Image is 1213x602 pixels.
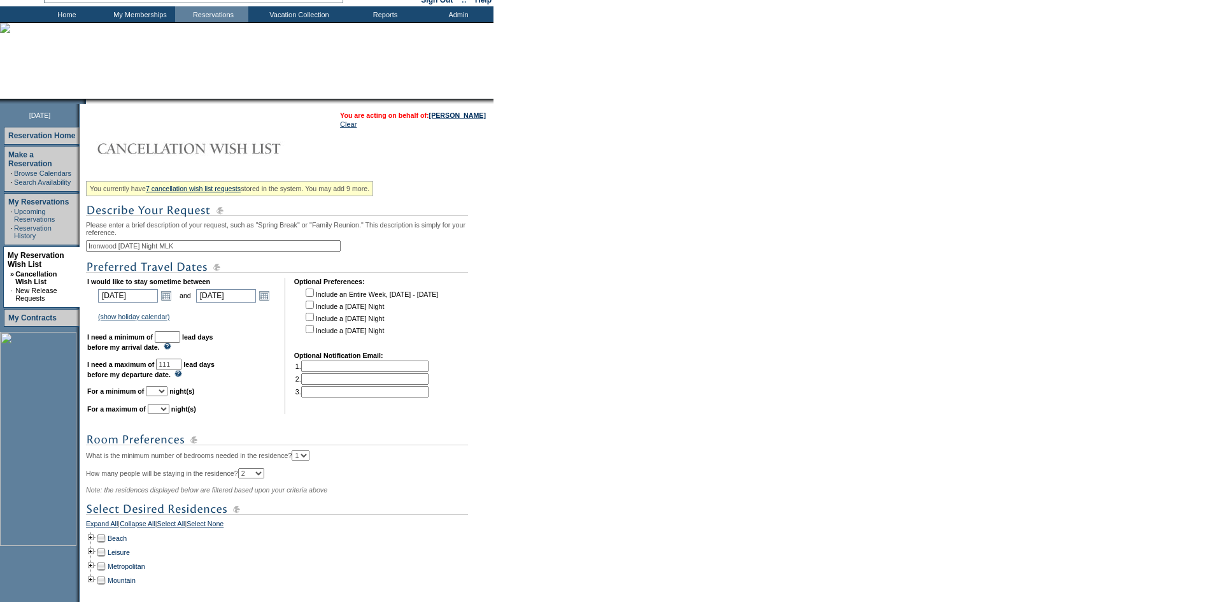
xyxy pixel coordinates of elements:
[86,520,490,531] div: | | |
[108,563,145,570] a: Metropolitan
[187,520,223,531] a: Select None
[169,387,194,395] b: night(s)
[347,6,420,22] td: Reports
[87,361,215,378] b: lead days before my departure date.
[295,373,429,385] td: 2.
[294,278,365,285] b: Optional Preferences:
[15,287,57,302] a: New Release Requests
[8,150,52,168] a: Make a Reservation
[10,287,14,302] td: ·
[87,405,146,413] b: For a maximum of
[429,111,486,119] a: [PERSON_NAME]
[14,169,71,177] a: Browse Calendars
[11,169,13,177] td: ·
[108,534,127,542] a: Beach
[11,208,13,223] td: ·
[157,520,185,531] a: Select All
[29,111,51,119] span: [DATE]
[14,224,52,240] a: Reservation History
[420,6,493,22] td: Admin
[164,343,171,350] img: questionMark_lightBlue.gif
[86,486,327,494] span: Note: the residences displayed below are filtered based upon your criteria above
[15,270,57,285] a: Cancellation Wish List
[87,333,213,351] b: lead days before my arrival date.
[98,289,158,303] input: Date format: M/D/Y. Shortcut keys: [T] for Today. [UP] or [.] for Next Day. [DOWN] or [,] for Pre...
[340,111,486,119] span: You are acting on behalf of:
[257,289,271,303] a: Open the calendar popup.
[86,520,118,531] a: Expand All
[82,99,86,104] img: promoShadowLeftCorner.gif
[196,289,256,303] input: Date format: M/D/Y. Shortcut keys: [T] for Today. [UP] or [.] for Next Day. [DOWN] or [,] for Pre...
[178,287,193,305] td: and
[303,287,438,343] td: Include an Entire Week, [DATE] - [DATE] Include a [DATE] Night Include a [DATE] Night Include a [...
[11,224,13,240] td: ·
[108,577,136,584] a: Mountain
[295,386,429,398] td: 3.
[174,370,182,377] img: questionMark_lightBlue.gif
[86,136,341,161] img: Cancellation Wish List
[108,548,130,556] a: Leisure
[87,387,144,395] b: For a minimum of
[14,208,55,223] a: Upcoming Reservations
[87,361,154,368] b: I need a maximum of
[8,131,75,140] a: Reservation Home
[102,6,175,22] td: My Memberships
[171,405,196,413] b: night(s)
[87,278,210,285] b: I would like to stay sometime between
[159,289,173,303] a: Open the calendar popup.
[8,197,69,206] a: My Reservations
[11,178,13,186] td: ·
[86,181,373,196] div: You currently have stored in the system. You may add 9 more.
[8,251,64,269] a: My Reservation Wish List
[29,6,102,22] td: Home
[86,99,87,104] img: blank.gif
[294,352,383,359] b: Optional Notification Email:
[340,120,357,128] a: Clear
[86,432,468,448] img: subTtlRoomPreferences.gif
[87,333,153,341] b: I need a minimum of
[175,6,248,22] td: Reservations
[10,270,14,278] b: »
[98,313,170,320] a: (show holiday calendar)
[120,520,155,531] a: Collapse All
[248,6,347,22] td: Vacation Collection
[8,313,57,322] a: My Contracts
[295,361,429,372] td: 1.
[14,178,71,186] a: Search Availability
[146,185,241,192] a: 7 cancellation wish list requests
